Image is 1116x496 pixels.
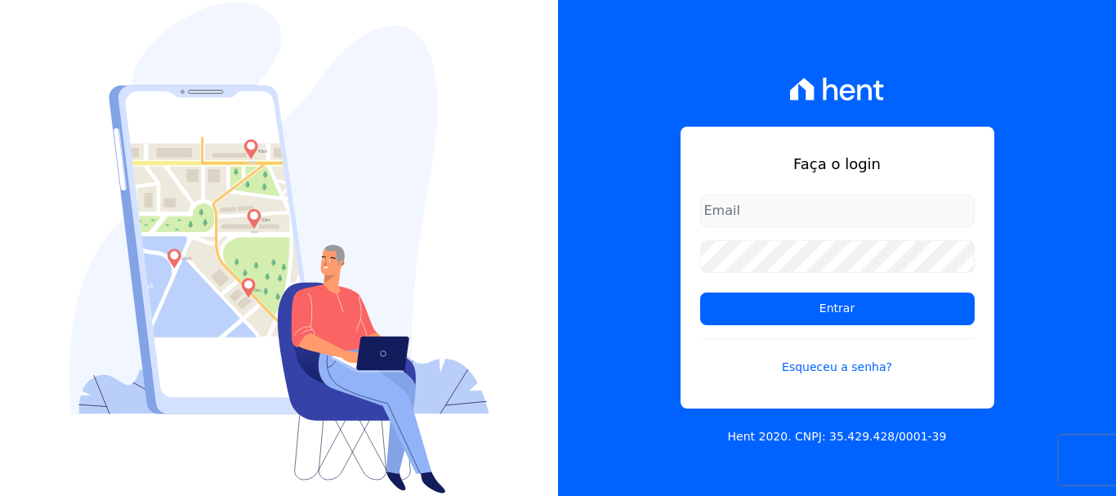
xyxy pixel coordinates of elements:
[728,428,947,445] p: Hent 2020. CNPJ: 35.429.428/0001-39
[700,194,975,227] input: Email
[700,338,975,376] a: Esqueceu a senha?
[700,153,975,175] h1: Faça o login
[69,2,489,494] img: Login
[700,293,975,325] input: Entrar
